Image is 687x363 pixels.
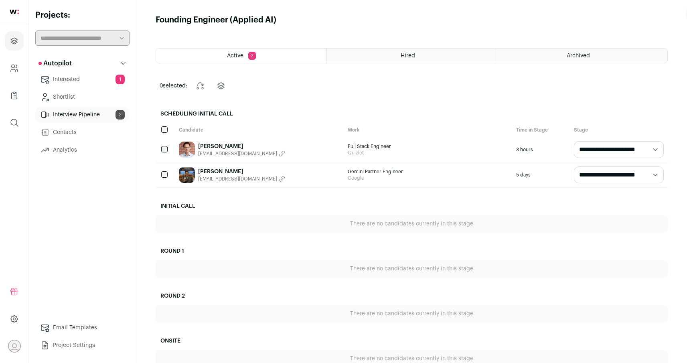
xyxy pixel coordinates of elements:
[35,337,130,353] a: Project Settings
[35,55,130,71] button: Autopilot
[512,137,570,162] div: 3 hours
[5,86,24,105] a: Company Lists
[160,83,163,89] span: 0
[160,82,187,90] span: selected:
[348,143,509,150] span: Full Stack Engineer
[198,150,277,157] span: [EMAIL_ADDRESS][DOMAIN_NAME]
[198,168,285,176] a: [PERSON_NAME]
[198,150,285,157] button: [EMAIL_ADDRESS][DOMAIN_NAME]
[567,53,590,59] span: Archived
[116,110,125,120] span: 2
[156,332,668,350] h2: Onsite
[327,49,497,63] a: Hired
[156,105,668,123] h2: Scheduling Initial Call
[116,75,125,84] span: 1
[156,242,668,260] h2: Round 1
[10,10,19,14] img: wellfound-shorthand-0d5821cbd27db2630d0214b213865d53afaa358527fdda9d0ea32b1df1b89c2c.svg
[39,59,72,68] p: Autopilot
[348,168,509,175] span: Gemini Partner Engineer
[35,10,130,21] h2: Projects:
[179,142,195,158] img: c3989ab70ac0d769f88c758f68f33c0162a360cdf912e67cda788dee31af0afe.jpg
[5,59,24,78] a: Company and ATS Settings
[344,123,513,137] div: Work
[401,53,415,59] span: Hired
[348,150,509,156] span: Quizlet
[248,52,256,60] span: 2
[156,287,668,305] h2: Round 2
[8,340,21,353] button: Open dropdown
[35,89,130,105] a: Shortlist
[156,305,668,322] div: There are no candidates currently in this stage
[35,107,130,123] a: Interview Pipeline2
[190,76,210,95] button: Change stage
[156,215,668,233] div: There are no candidates currently in this stage
[198,176,285,182] button: [EMAIL_ADDRESS][DOMAIN_NAME]
[227,53,243,59] span: Active
[497,49,667,63] a: Archived
[35,320,130,336] a: Email Templates
[156,14,276,26] h1: Founding Engineer (Applied AI)
[35,71,130,87] a: Interested1
[179,167,195,183] img: 0550d886dfc1630e7217f01e5853837779534350683fb93bbcd532c7101953eb.jpg
[348,175,509,181] span: Google
[156,197,668,215] h2: Initial Call
[198,176,277,182] span: [EMAIL_ADDRESS][DOMAIN_NAME]
[570,123,668,137] div: Stage
[198,142,285,150] a: [PERSON_NAME]
[35,124,130,140] a: Contacts
[156,260,668,278] div: There are no candidates currently in this stage
[512,123,570,137] div: Time in Stage
[175,123,344,137] div: Candidate
[35,142,130,158] a: Analytics
[5,31,24,51] a: Projects
[512,162,570,187] div: 5 days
